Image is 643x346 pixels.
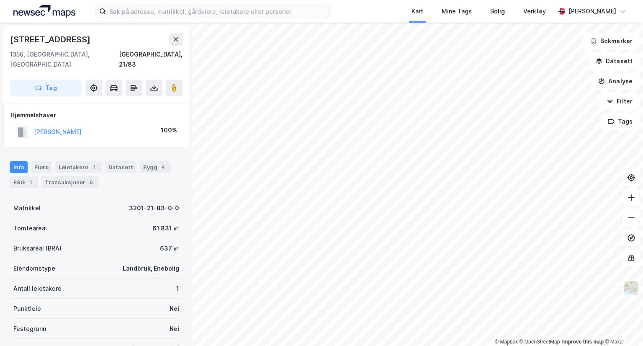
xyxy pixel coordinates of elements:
div: Mine Tags [442,6,472,16]
div: 6 [87,178,95,186]
div: Bruksareal (BRA) [13,243,62,253]
div: Info [10,161,28,173]
div: Nei [170,304,179,314]
button: Analyse [591,73,640,90]
div: Verktøy [523,6,546,16]
div: 1 [26,178,35,186]
div: Hjemmelshaver [10,110,182,120]
iframe: Chat Widget [601,306,643,346]
button: Tags [601,113,640,130]
div: Bolig [490,6,505,16]
div: [STREET_ADDRESS] [10,33,92,46]
img: logo.a4113a55bc3d86da70a041830d287a7e.svg [13,5,75,18]
div: 1356, [GEOGRAPHIC_DATA], [GEOGRAPHIC_DATA] [10,49,119,70]
div: Landbruk, Enebolig [123,263,179,274]
div: Eiere [31,161,52,173]
input: Søk på adresse, matrikkel, gårdeiere, leietakere eller personer [106,5,329,18]
div: Eiendomstype [13,263,55,274]
div: Matrikkel [13,203,41,213]
div: Bygg [140,161,171,173]
a: Mapbox [495,339,518,345]
div: Antall leietakere [13,284,62,294]
div: 3201-21-83-0-0 [129,203,179,213]
a: OpenStreetMap [520,339,560,345]
div: Leietakere [55,161,102,173]
div: [PERSON_NAME] [568,6,616,16]
div: Punktleie [13,304,41,314]
div: 1 [176,284,179,294]
button: Datasett [589,53,640,70]
div: Nei [170,324,179,334]
div: 637 ㎡ [160,243,179,253]
button: Filter [599,93,640,110]
div: Festegrunn [13,324,46,334]
div: Transaksjoner [41,176,99,188]
div: Tomteareal [13,223,47,233]
div: ESG [10,176,38,188]
div: 61 831 ㎡ [152,223,179,233]
a: Improve this map [562,339,604,345]
div: Kontrollprogram for chat [601,306,643,346]
button: Tag [10,80,82,96]
div: Datasett [105,161,136,173]
img: Z [623,280,639,296]
div: 1 [90,163,98,171]
div: 4 [159,163,167,171]
div: 100% [161,125,177,135]
div: Kart [412,6,423,16]
div: [GEOGRAPHIC_DATA], 21/83 [119,49,183,70]
button: Bokmerker [583,33,640,49]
